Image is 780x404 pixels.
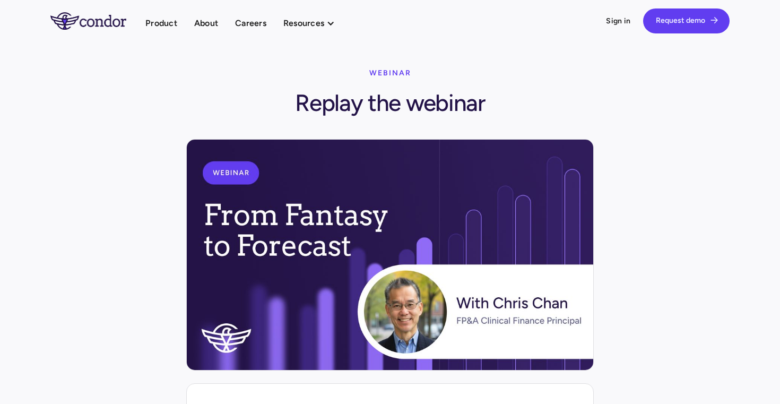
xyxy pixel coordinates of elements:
a: Careers [235,16,266,30]
span:  [710,16,718,24]
a: About [194,16,218,30]
h1: Replay the webinar [295,84,484,118]
a: Product [145,16,177,30]
a: Request demo [643,8,730,33]
a: Sign in [606,16,630,27]
div: Resources [283,16,324,30]
div: Webinar [369,63,411,84]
